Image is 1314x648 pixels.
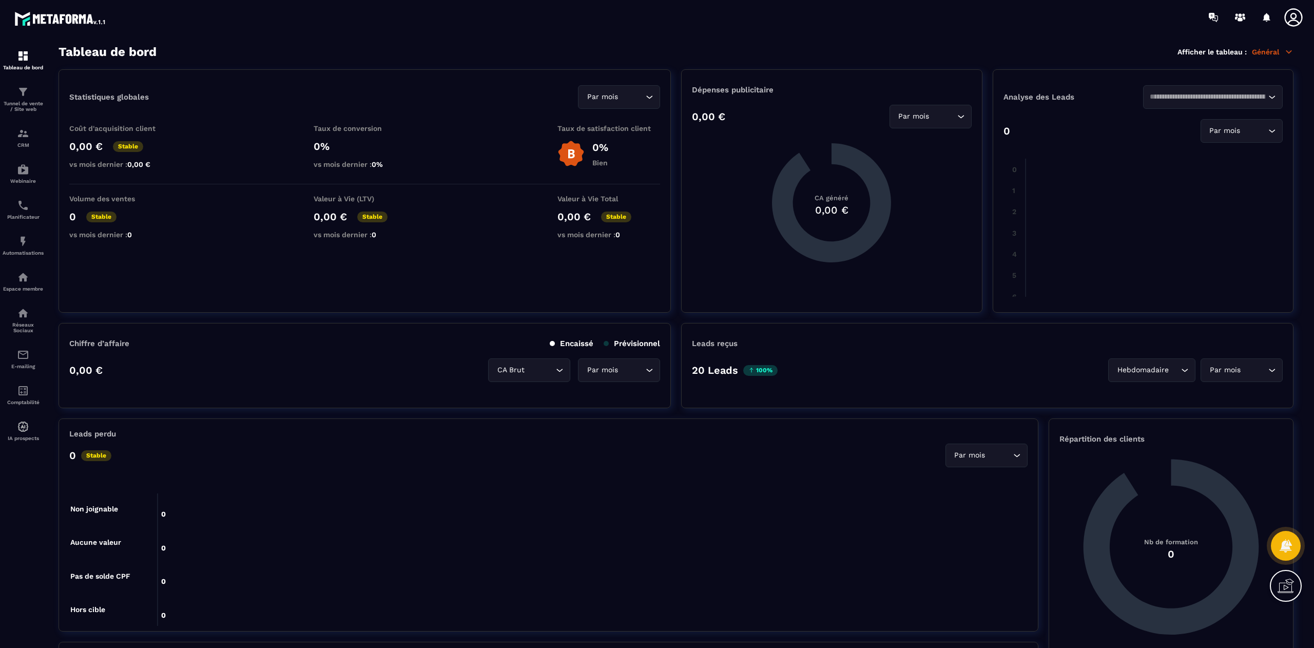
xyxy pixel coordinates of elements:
img: formation [17,50,29,62]
p: vs mois dernier : [314,160,416,168]
p: vs mois dernier : [314,231,416,239]
p: Dépenses publicitaire [692,85,971,94]
p: 0% [592,141,608,154]
div: Search for option [1201,358,1283,382]
p: 0,00 € [692,110,725,123]
tspan: 6 [1012,293,1016,301]
tspan: Hors cible [70,605,105,614]
span: Par mois [585,365,620,376]
p: vs mois dernier : [69,160,172,168]
span: 0 [127,231,132,239]
p: 0,00 € [314,211,347,223]
a: automationsautomationsEspace membre [3,263,44,299]
a: accountantaccountantComptabilité [3,377,44,413]
input: Search for option [1171,365,1178,376]
a: social-networksocial-networkRéseaux Sociaux [3,299,44,341]
p: vs mois dernier : [557,231,660,239]
img: formation [17,127,29,140]
p: Stable [357,212,388,222]
tspan: 1 [1012,186,1015,195]
span: Par mois [1207,365,1243,376]
div: Search for option [1201,119,1283,143]
p: 0 [69,449,76,462]
tspan: 2 [1012,207,1016,216]
tspan: Pas de solde CPF [70,572,130,580]
p: Taux de conversion [314,124,416,132]
p: Valeur à Vie Total [557,195,660,203]
input: Search for option [988,450,1011,461]
span: Par mois [1207,125,1243,137]
img: accountant [17,385,29,397]
img: formation [17,86,29,98]
a: schedulerschedulerPlanificateur [3,192,44,227]
div: Search for option [945,444,1028,467]
p: 0% [314,140,416,153]
p: Comptabilité [3,399,44,405]
p: 20 Leads [692,364,738,376]
img: automations [17,421,29,433]
a: formationformationTableau de bord [3,42,44,78]
div: Search for option [578,85,660,109]
tspan: 0 [1012,165,1016,174]
tspan: 3 [1012,229,1016,237]
a: formationformationCRM [3,120,44,156]
p: Valeur à Vie (LTV) [314,195,416,203]
tspan: 5 [1012,271,1016,279]
a: formationformationTunnel de vente / Site web [3,78,44,120]
p: Automatisations [3,250,44,256]
p: E-mailing [3,364,44,369]
tspan: 4 [1012,250,1016,258]
p: Planificateur [3,214,44,220]
input: Search for option [527,365,553,376]
p: 0,00 € [69,140,103,153]
img: automations [17,271,29,283]
p: Taux de satisfaction client [557,124,660,132]
p: Stable [81,450,111,461]
div: Search for option [488,358,570,382]
p: Espace membre [3,286,44,292]
input: Search for option [620,91,643,103]
p: Prévisionnel [604,339,660,348]
p: IA prospects [3,435,44,441]
h3: Tableau de bord [59,45,157,59]
span: 0 [372,231,376,239]
p: Stable [601,212,631,222]
img: email [17,349,29,361]
span: 0 [615,231,620,239]
p: Coût d'acquisition client [69,124,172,132]
p: vs mois dernier : [69,231,172,239]
div: Search for option [890,105,972,128]
span: Hebdomadaire [1115,365,1171,376]
p: 0,00 € [557,211,591,223]
img: logo [14,9,107,28]
p: Volume des ventes [69,195,172,203]
div: Search for option [578,358,660,382]
span: 0,00 € [127,160,150,168]
p: Chiffre d’affaire [69,339,129,348]
span: Par mois [952,450,988,461]
span: Par mois [585,91,620,103]
p: Tableau de bord [3,65,44,70]
p: Stable [86,212,117,222]
a: emailemailE-mailing [3,341,44,377]
span: Par mois [896,111,932,122]
p: CRM [3,142,44,148]
div: Search for option [1143,85,1283,109]
tspan: Non joignable [70,505,118,513]
input: Search for option [620,365,643,376]
img: scheduler [17,199,29,212]
img: social-network [17,307,29,319]
p: Répartition des clients [1059,434,1283,444]
img: automations [17,235,29,247]
p: Encaissé [550,339,593,348]
img: b-badge-o.b3b20ee6.svg [557,140,585,167]
p: Statistiques globales [69,92,149,102]
p: Webinaire [3,178,44,184]
a: automationsautomationsAutomatisations [3,227,44,263]
span: 0% [372,160,383,168]
img: automations [17,163,29,176]
p: Réseaux Sociaux [3,322,44,333]
p: Leads reçus [692,339,738,348]
p: 0 [1003,125,1010,137]
input: Search for option [1243,125,1266,137]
